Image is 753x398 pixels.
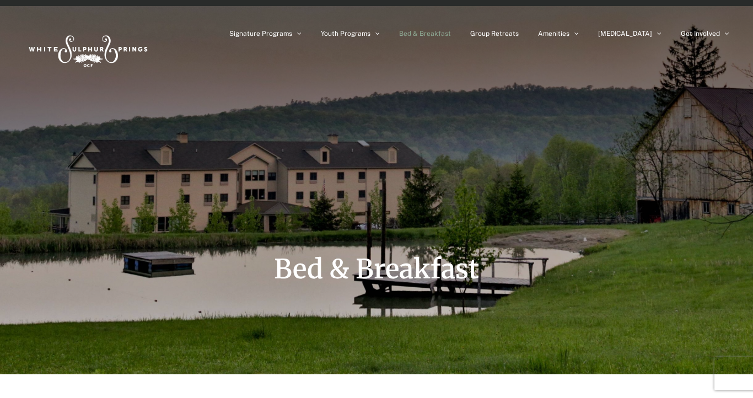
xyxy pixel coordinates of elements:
[229,6,302,61] a: Signature Programs
[598,6,661,61] a: [MEDICAL_DATA]
[229,6,729,61] nav: Main Menu
[399,30,451,37] span: Bed & Breakfast
[399,6,451,61] a: Bed & Breakfast
[538,30,569,37] span: Amenities
[681,30,720,37] span: Get Involved
[681,6,729,61] a: Get Involved
[24,23,150,75] img: White Sulphur Springs Logo
[274,252,479,286] span: Bed & Breakfast
[598,30,652,37] span: [MEDICAL_DATA]
[321,30,370,37] span: Youth Programs
[229,30,292,37] span: Signature Programs
[321,6,380,61] a: Youth Programs
[538,6,579,61] a: Amenities
[470,6,519,61] a: Group Retreats
[470,30,519,37] span: Group Retreats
